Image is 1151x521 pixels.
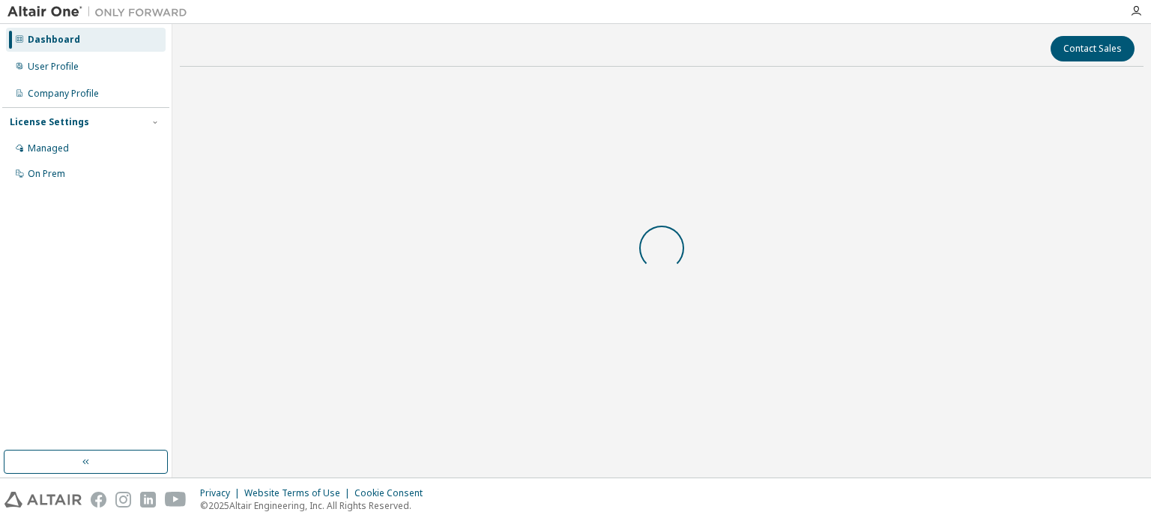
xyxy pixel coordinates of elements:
[28,168,65,180] div: On Prem
[244,487,354,499] div: Website Terms of Use
[28,88,99,100] div: Company Profile
[10,116,89,128] div: License Settings
[28,34,80,46] div: Dashboard
[28,61,79,73] div: User Profile
[354,487,432,499] div: Cookie Consent
[7,4,195,19] img: Altair One
[28,142,69,154] div: Managed
[200,487,244,499] div: Privacy
[91,492,106,508] img: facebook.svg
[115,492,131,508] img: instagram.svg
[4,492,82,508] img: altair_logo.svg
[200,499,432,512] p: © 2025 Altair Engineering, Inc. All Rights Reserved.
[165,492,187,508] img: youtube.svg
[1051,36,1135,61] button: Contact Sales
[140,492,156,508] img: linkedin.svg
